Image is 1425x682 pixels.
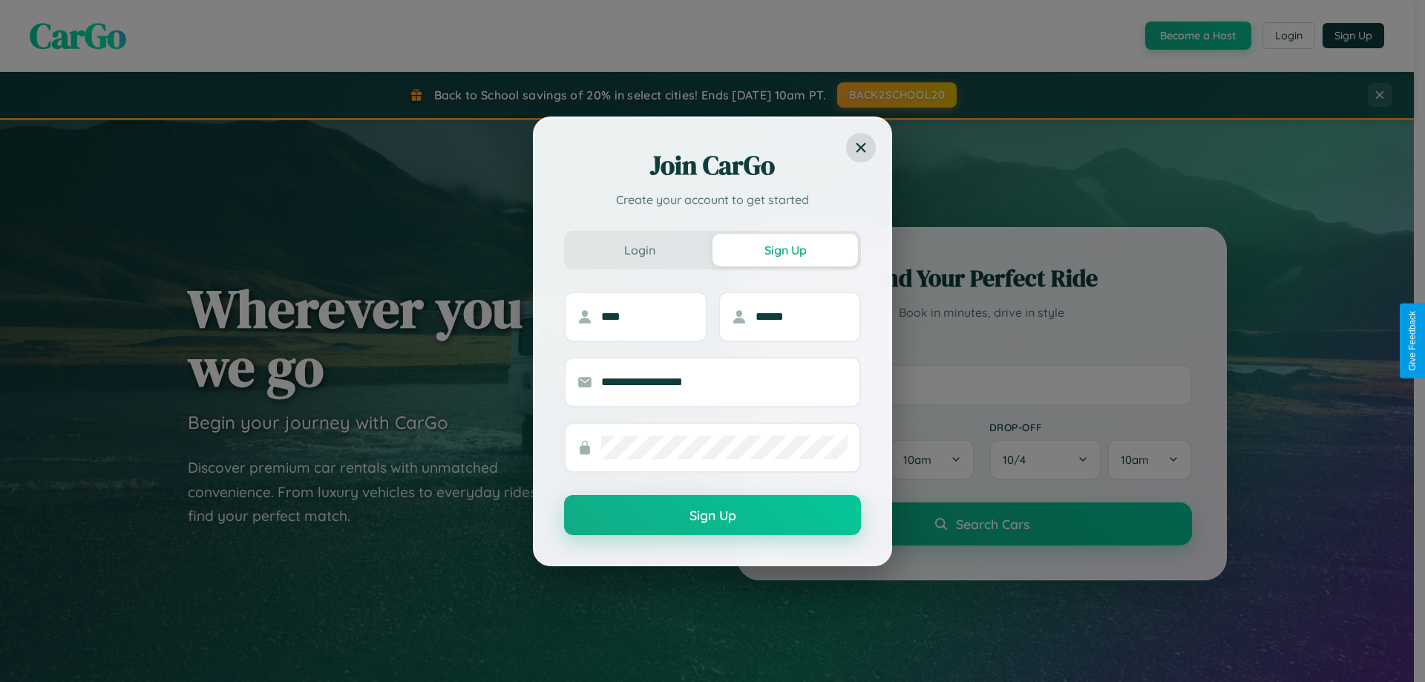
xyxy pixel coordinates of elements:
div: Give Feedback [1407,311,1418,371]
button: Sign Up [564,495,861,535]
p: Create your account to get started [564,191,861,209]
button: Sign Up [712,234,858,266]
h2: Join CarGo [564,148,861,183]
button: Login [567,234,712,266]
